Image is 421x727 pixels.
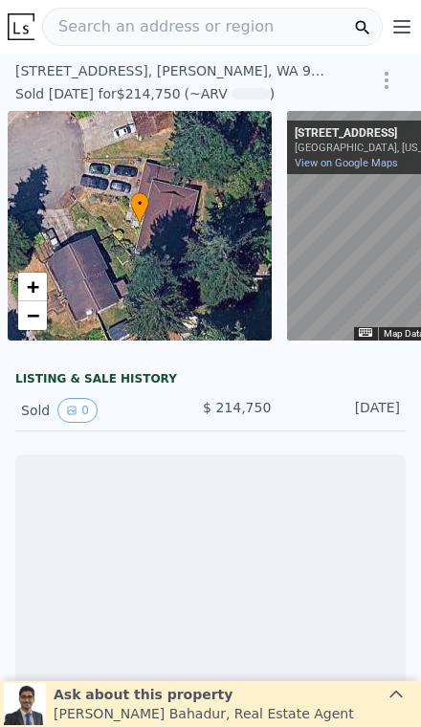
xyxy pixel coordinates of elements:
[15,371,406,390] div: LISTING & SALE HISTORY
[292,316,355,341] img: Google
[54,704,354,723] div: [PERSON_NAME] Bahadur , Real Estate Agent
[295,157,398,169] a: View on Google Maps
[8,13,34,40] img: Lotside
[54,685,354,704] div: Ask about this property
[15,61,325,80] div: [STREET_ADDRESS] , [PERSON_NAME] , WA 98208
[27,275,39,298] span: +
[57,398,98,423] button: View historical data
[27,303,39,327] span: −
[18,301,47,330] a: Zoom out
[21,398,143,423] div: Sold
[367,61,406,99] button: Show Options
[181,84,276,103] div: (~ARV )
[43,15,274,38] span: Search an address or region
[278,398,400,423] div: [DATE]
[18,273,47,301] a: Zoom in
[4,683,46,725] img: Siddhant Bahadur
[130,192,149,226] div: •
[15,84,181,103] div: Sold [DATE] for $214,750
[292,316,355,341] a: Open this area in Google Maps (opens a new window)
[203,400,271,415] span: $ 214,750
[130,195,149,212] span: •
[359,328,372,337] button: Keyboard shortcuts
